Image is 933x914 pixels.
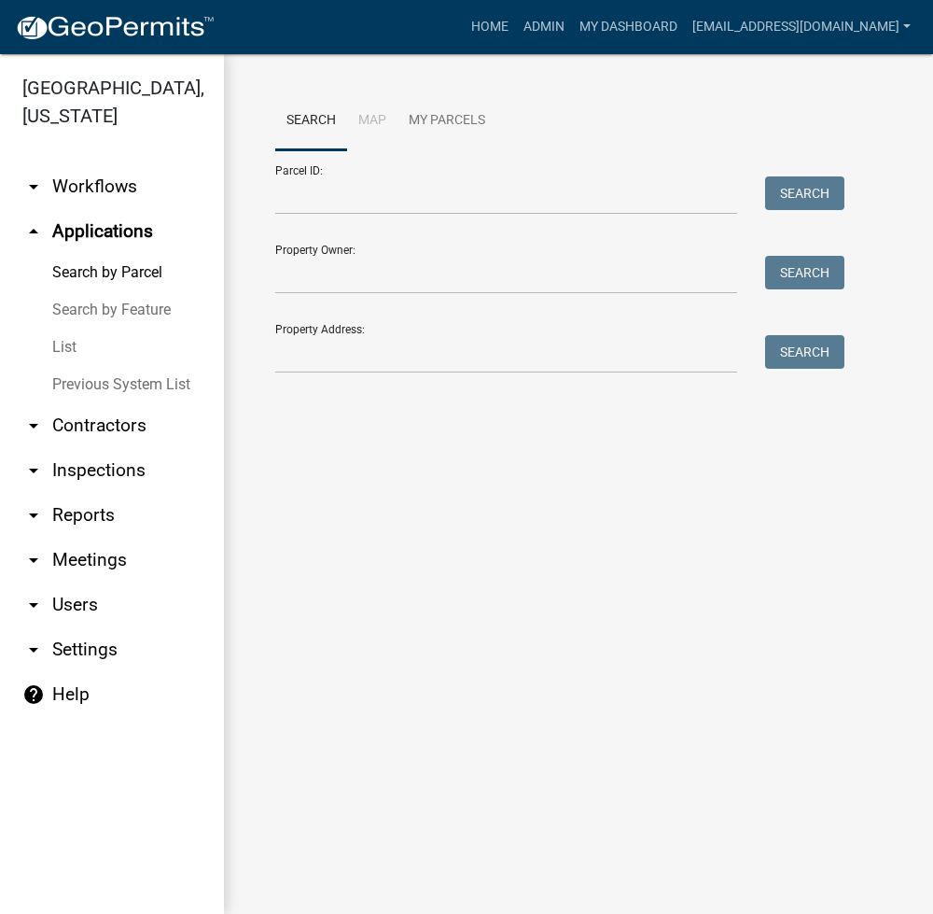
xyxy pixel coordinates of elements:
button: Search [765,256,844,289]
i: arrow_drop_up [22,220,45,243]
a: [EMAIL_ADDRESS][DOMAIN_NAME] [685,9,918,45]
a: Search [275,91,347,151]
a: Admin [516,9,572,45]
a: My Dashboard [572,9,685,45]
i: arrow_drop_down [22,549,45,571]
i: arrow_drop_down [22,639,45,661]
i: arrow_drop_down [22,415,45,437]
button: Search [765,335,844,369]
i: help [22,683,45,706]
i: arrow_drop_down [22,176,45,198]
i: arrow_drop_down [22,594,45,616]
a: Home [464,9,516,45]
i: arrow_drop_down [22,504,45,527]
a: My Parcels [397,91,496,151]
i: arrow_drop_down [22,459,45,482]
button: Search [765,176,844,210]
